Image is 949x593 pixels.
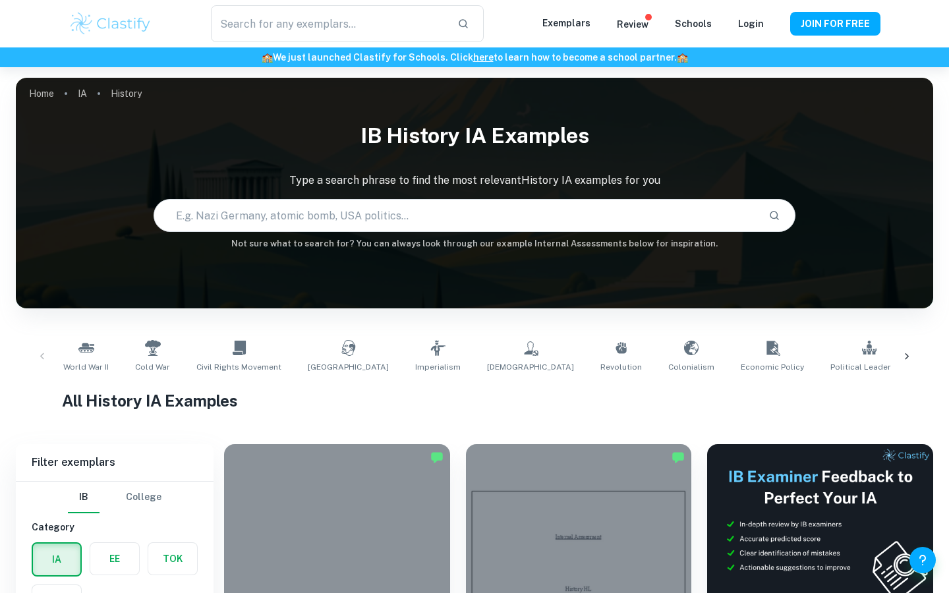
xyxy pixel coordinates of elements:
[909,547,936,573] button: Help and Feedback
[32,520,198,534] h6: Category
[741,361,804,373] span: Economic Policy
[62,389,888,412] h1: All History IA Examples
[668,361,714,373] span: Colonialism
[430,451,444,464] img: Marked
[830,361,907,373] span: Political Leadership
[148,543,197,575] button: TOK
[308,361,389,373] span: [GEOGRAPHIC_DATA]
[90,543,139,575] button: EE
[69,11,152,37] img: Clastify logo
[415,361,461,373] span: Imperialism
[154,197,758,234] input: E.g. Nazi Germany, atomic bomb, USA politics...
[135,361,170,373] span: Cold War
[126,482,161,513] button: College
[211,5,447,42] input: Search for any exemplars...
[111,86,142,101] p: History
[63,361,109,373] span: World War II
[738,18,764,29] a: Login
[677,52,688,63] span: 🏫
[16,444,214,481] h6: Filter exemplars
[487,361,574,373] span: [DEMOGRAPHIC_DATA]
[68,482,161,513] div: Filter type choice
[262,52,273,63] span: 🏫
[763,204,786,227] button: Search
[16,115,933,157] h1: IB History IA examples
[675,18,712,29] a: Schools
[196,361,281,373] span: Civil Rights Movement
[672,451,685,464] img: Marked
[473,52,494,63] a: here
[790,12,880,36] button: JOIN FOR FREE
[29,84,54,103] a: Home
[78,84,87,103] a: IA
[617,17,648,32] p: Review
[33,544,80,575] button: IA
[542,16,590,30] p: Exemplars
[3,50,946,65] h6: We just launched Clastify for Schools. Click to learn how to become a school partner.
[68,482,100,513] button: IB
[16,173,933,188] p: Type a search phrase to find the most relevant History IA examples for you
[16,237,933,250] h6: Not sure what to search for? You can always look through our example Internal Assessments below f...
[600,361,642,373] span: Revolution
